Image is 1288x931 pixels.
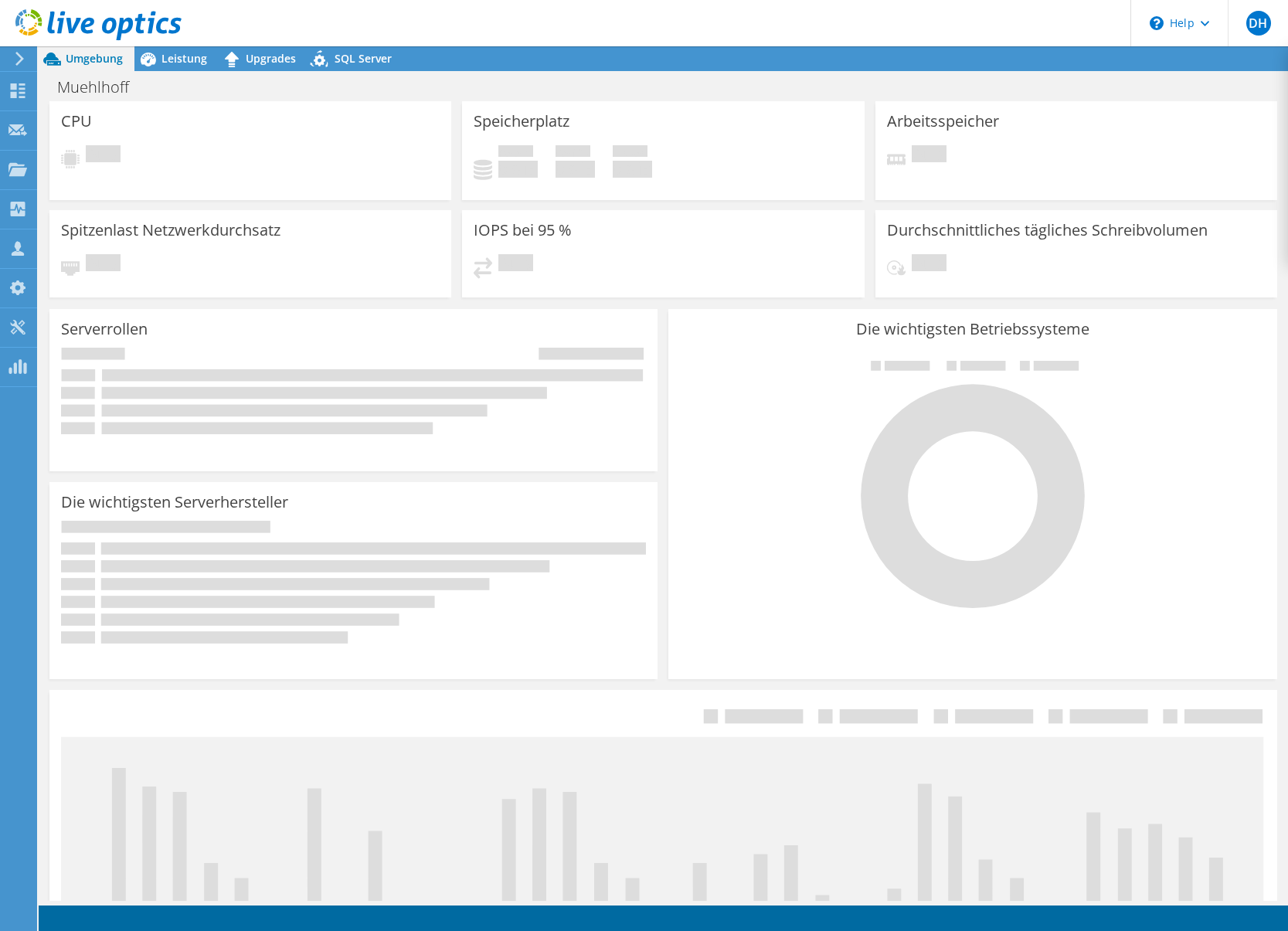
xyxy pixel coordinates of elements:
span: Ausstehend [912,254,946,275]
span: Verfügbar [556,145,590,161]
h4: 0 GiB [498,161,538,178]
h3: CPU [61,113,92,130]
h4: 0 GiB [556,161,595,178]
svg: \n [1150,16,1164,30]
h1: Muehlhoff [50,79,153,96]
span: Ausstehend [912,145,946,166]
span: Ausstehend [498,254,533,275]
span: Belegt [498,145,533,161]
h3: Arbeitsspeicher [887,113,999,130]
h3: Serverrollen [61,321,148,338]
span: SQL Server [335,51,392,66]
h3: Spitzenlast Netzwerkdurchsatz [61,222,280,239]
h3: Durchschnittliches tägliches Schreibvolumen [887,222,1208,239]
span: DH [1246,11,1271,36]
span: Insgesamt [613,145,647,161]
span: Umgebung [66,51,123,66]
h3: IOPS bei 95 % [474,222,572,239]
h3: Die wichtigsten Serverhersteller [61,494,288,511]
h3: Speicherplatz [474,113,569,130]
span: Leistung [161,51,207,66]
span: Upgrades [246,51,296,66]
span: Ausstehend [86,145,121,166]
h3: Die wichtigsten Betriebssysteme [680,321,1265,338]
h4: 0 GiB [613,161,652,178]
span: Ausstehend [86,254,121,275]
